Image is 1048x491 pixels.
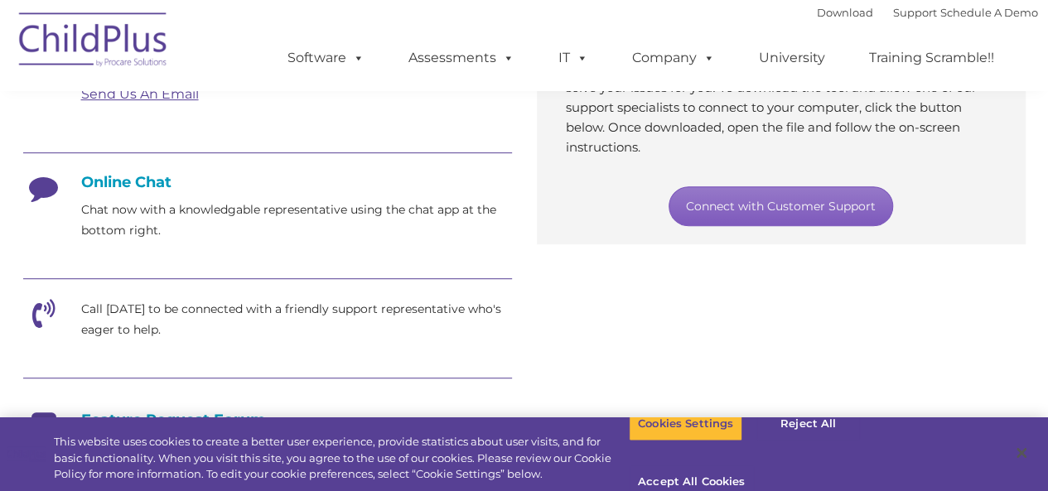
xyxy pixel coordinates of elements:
[817,6,873,19] a: Download
[629,407,742,441] button: Cookies Settings
[893,6,937,19] a: Support
[542,41,605,75] a: IT
[756,407,860,441] button: Reject All
[81,299,512,340] p: Call [DATE] to be connected with a friendly support representative who's eager to help.
[11,1,176,84] img: ChildPlus by Procare Solutions
[54,434,629,483] div: This website uses cookies to create a better user experience, provide statistics about user visit...
[852,41,1011,75] a: Training Scramble!!
[940,6,1038,19] a: Schedule A Demo
[81,86,199,102] a: Send Us An Email
[1003,435,1040,471] button: Close
[271,41,381,75] a: Software
[23,173,512,191] h4: Online Chat
[81,200,512,241] p: Chat now with a knowledgable representative using the chat app at the bottom right.
[616,41,732,75] a: Company
[566,58,997,157] p: Through our secure support tool, we’ll connect to your computer and solve your issues for you! To...
[23,411,512,429] h4: Feature Request Forum
[817,6,1038,19] font: |
[392,41,531,75] a: Assessments
[742,41,842,75] a: University
[669,186,893,226] a: Connect with Customer Support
